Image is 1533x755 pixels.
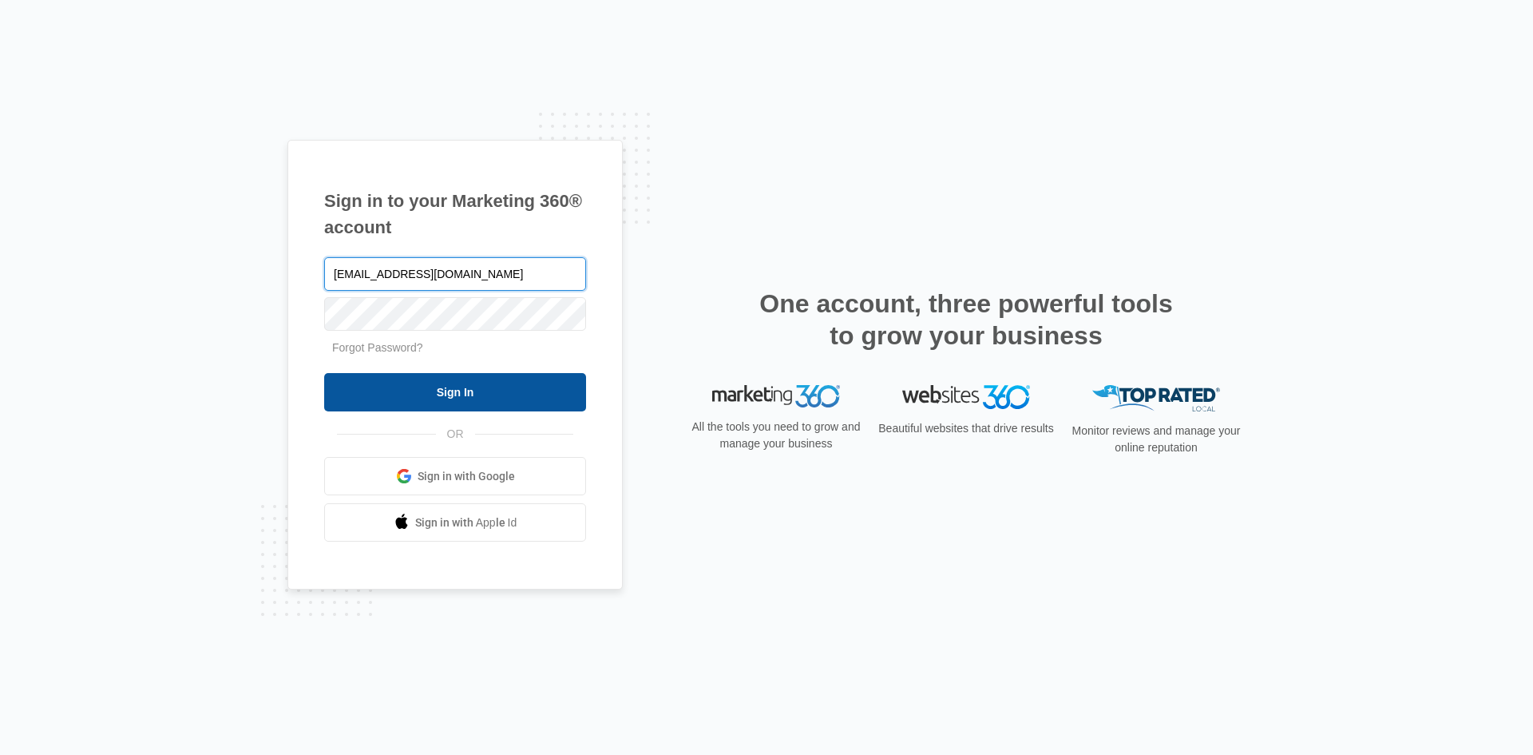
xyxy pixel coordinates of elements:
p: Beautiful websites that drive results [877,420,1056,437]
img: Top Rated Local [1092,385,1220,411]
input: Email [324,257,586,291]
a: Forgot Password? [332,341,423,354]
input: Sign In [324,373,586,411]
p: Monitor reviews and manage your online reputation [1067,423,1246,456]
a: Sign in with Apple Id [324,503,586,542]
span: OR [436,426,475,443]
span: Sign in with Apple Id [415,515,517,531]
h2: One account, three powerful tools to grow your business [755,288,1178,352]
h1: Sign in to your Marketing 360® account [324,188,586,240]
img: Marketing 360 [712,385,840,407]
p: All the tools you need to grow and manage your business [687,419,866,452]
img: Websites 360 [902,385,1030,408]
span: Sign in with Google [418,468,515,485]
a: Sign in with Google [324,457,586,495]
